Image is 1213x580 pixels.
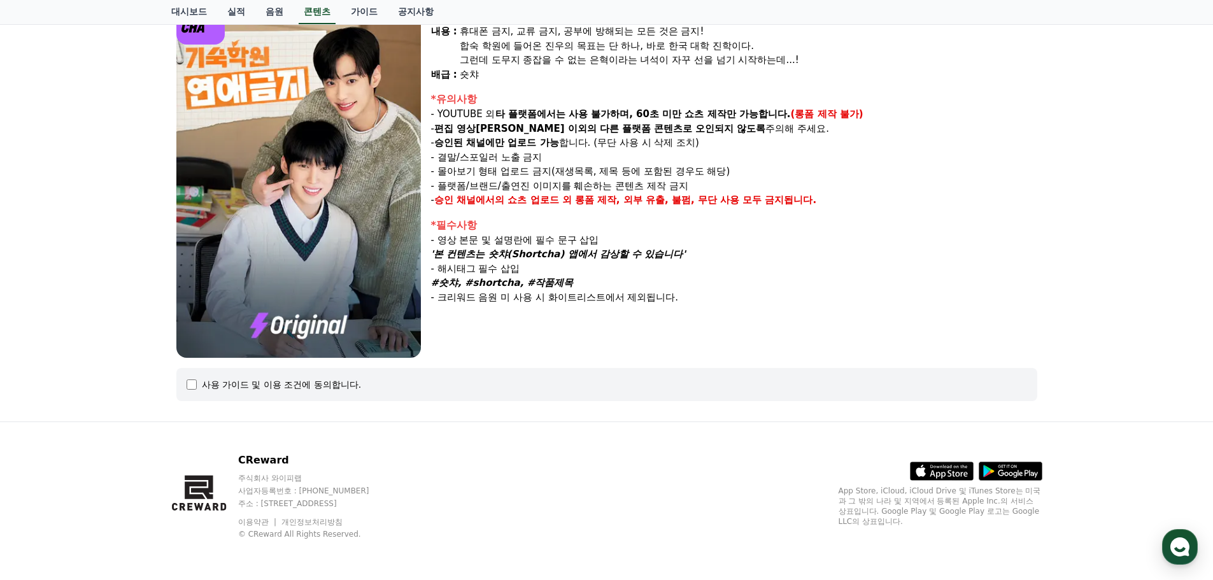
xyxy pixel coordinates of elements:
div: 배급 : [431,67,457,82]
div: *유의사항 [431,92,1037,107]
a: 홈 [4,404,84,435]
p: - [431,193,1037,208]
p: - 결말/스포일러 노출 금지 [431,150,1037,165]
strong: 다른 플랫폼 콘텐츠로 오인되지 않도록 [600,123,766,134]
strong: (롱폼 제작 불가) [791,108,863,120]
p: 주식회사 와이피랩 [238,473,394,483]
p: - 주의해 주세요. [431,122,1037,136]
p: 주소 : [STREET_ADDRESS] [238,499,394,509]
a: 개인정보처리방침 [281,518,343,527]
div: 사용 가이드 및 이용 조건에 동의합니다. [202,378,362,391]
div: *필수사항 [431,218,1037,233]
p: 사업자등록번호 : [PHONE_NUMBER] [238,486,394,496]
a: 이용약관 [238,518,278,527]
p: - 플랫폼/브랜드/출연진 이미지를 훼손하는 콘텐츠 제작 금지 [431,179,1037,194]
div: 휴대폰 금지, 교류 금지, 공부에 방해되는 모든 것은 금지! [460,24,1037,39]
strong: 타 플랫폼에서는 사용 불가하며, 60초 미만 쇼츠 제작만 가능합니다. [495,108,791,120]
div: 내용 : [431,24,457,67]
p: CReward [238,453,394,468]
span: 대화 [117,423,132,434]
p: - YOUTUBE 외 [431,107,1037,122]
p: App Store, iCloud, iCloud Drive 및 iTunes Store는 미국과 그 밖의 나라 및 지역에서 등록된 Apple Inc.의 서비스 상표입니다. Goo... [839,486,1042,527]
a: 대화 [84,404,164,435]
span: 홈 [40,423,48,433]
p: © CReward All Rights Reserved. [238,529,394,539]
a: 설정 [164,404,245,435]
em: '본 컨텐츠는 숏챠(Shortcha) 앱에서 감상할 수 있습니다' [431,248,686,260]
em: #숏챠, #shortcha, #작품제목 [431,277,574,288]
p: - 영상 본문 및 설명란에 필수 문구 삽입 [431,233,1037,248]
p: - 합니다. (무단 사용 시 삭제 조치) [431,136,1037,150]
strong: 승인 채널에서의 쇼츠 업로드 외 [434,194,572,206]
div: 숏챠 [460,67,1037,82]
div: 그런데 도무지 종잡을 수 없는 은혁이라는 녀석이 자꾸 선을 넘기 시작하는데...! [460,53,1037,67]
strong: 승인된 채널에만 업로드 가능 [434,137,559,148]
strong: 롱폼 제작, 외부 유출, 불펌, 무단 사용 모두 금지됩니다. [575,194,817,206]
p: - 해시태그 필수 삽입 [431,262,1037,276]
p: - 몰아보기 형태 업로드 금지(재생목록, 제목 등에 포함된 경우도 해당) [431,164,1037,179]
p: - 크리워드 음원 미 사용 시 화이트리스트에서 제외됩니다. [431,290,1037,305]
span: 설정 [197,423,212,433]
div: 합숙 학원에 들어온 진우의 목표는 단 하나, 바로 한국 대학 진학이다. [460,39,1037,53]
strong: 편집 영상[PERSON_NAME] 이외의 [434,123,597,134]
